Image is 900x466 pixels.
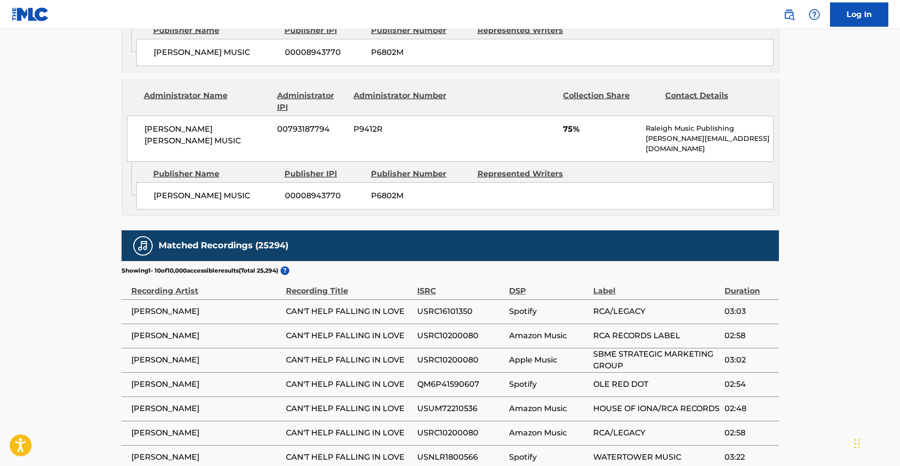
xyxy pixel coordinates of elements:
[805,5,824,24] div: Help
[724,427,774,439] span: 02:58
[783,9,795,20] img: search
[371,47,470,58] span: P6802M
[830,2,888,27] a: Log In
[724,354,774,366] span: 03:02
[509,379,588,390] span: Spotify
[159,240,288,251] h5: Matched Recordings (25294)
[646,123,773,134] p: Raleigh Music Publishing
[371,168,470,180] div: Publisher Number
[509,330,588,342] span: Amazon Music
[724,306,774,317] span: 03:03
[593,330,720,342] span: RCA RECORDS LABEL
[593,306,720,317] span: RCA/LEGACY
[371,25,470,36] div: Publisher Number
[131,354,281,366] span: [PERSON_NAME]
[509,306,588,317] span: Spotify
[285,190,364,202] span: 00008943770
[353,123,448,135] span: P9412R
[286,379,412,390] span: CAN'T HELP FALLING IN LOVE
[284,25,364,36] div: Publisher IPI
[417,403,504,414] span: USUM72210536
[417,354,504,366] span: USRC10200080
[417,275,504,297] div: ISRC
[854,429,860,458] div: Drag
[154,47,278,58] span: [PERSON_NAME] MUSIC
[131,330,281,342] span: [PERSON_NAME]
[286,330,412,342] span: CAN'T HELP FALLING IN LOVE
[665,90,759,113] div: Contact Details
[131,275,281,297] div: Recording Artist
[417,330,504,342] span: USRC10200080
[509,275,588,297] div: DSP
[417,306,504,317] span: USRC16101350
[153,168,277,180] div: Publisher Name
[286,354,412,366] span: CAN'T HELP FALLING IN LOVE
[724,451,774,463] span: 03:22
[724,379,774,390] span: 02:54
[417,451,504,463] span: USNLR1800566
[131,403,281,414] span: [PERSON_NAME]
[477,25,577,36] div: Represented Writers
[779,5,799,24] a: Public Search
[509,354,588,366] span: Apple Music
[154,190,278,202] span: [PERSON_NAME] MUSIC
[593,275,720,297] div: Label
[851,419,900,466] iframe: Chat Widget
[593,403,720,414] span: HOUSE OF IONA/RCA RECORDS
[131,451,281,463] span: [PERSON_NAME]
[417,427,504,439] span: USRC10200080
[509,427,588,439] span: Amazon Music
[286,451,412,463] span: CAN'T HELP FALLING IN LOVE
[12,7,49,21] img: MLC Logo
[593,348,720,372] span: SBME STRATEGIC MARKETING GROUP
[563,123,638,135] span: 75%
[144,90,270,113] div: Administrator Name
[593,379,720,390] span: OLE RED DOT
[144,123,270,147] span: [PERSON_NAME] [PERSON_NAME] MUSIC
[477,168,577,180] div: Represented Writers
[281,266,289,275] span: ?
[286,403,412,414] span: CAN'T HELP FALLING IN LOVE
[371,190,470,202] span: P6802M
[353,90,448,113] div: Administrator Number
[277,123,346,135] span: 00793187794
[277,90,346,113] div: Administrator IPI
[153,25,277,36] div: Publisher Name
[131,427,281,439] span: [PERSON_NAME]
[646,134,773,154] p: [PERSON_NAME][EMAIL_ADDRESS][DOMAIN_NAME]
[809,9,820,20] img: help
[286,275,412,297] div: Recording Title
[593,427,720,439] span: RCA/LEGACY
[509,403,588,414] span: Amazon Music
[509,451,588,463] span: Spotify
[563,90,657,113] div: Collection Share
[724,275,774,297] div: Duration
[593,451,720,463] span: WATERTOWER MUSIC
[137,240,149,252] img: Matched Recordings
[286,427,412,439] span: CAN'T HELP FALLING IN LOVE
[131,379,281,390] span: [PERSON_NAME]
[286,306,412,317] span: CAN'T HELP FALLING IN LOVE
[724,403,774,414] span: 02:48
[284,168,364,180] div: Publisher IPI
[285,47,364,58] span: 00008943770
[724,330,774,342] span: 02:58
[417,379,504,390] span: QM6P41590607
[122,266,278,275] p: Showing 1 - 10 of 10,000 accessible results (Total 25,294 )
[131,306,281,317] span: [PERSON_NAME]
